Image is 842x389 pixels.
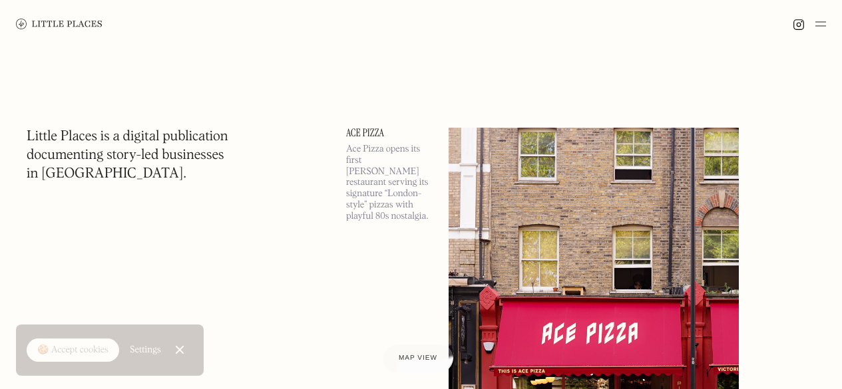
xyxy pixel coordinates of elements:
a: Ace Pizza [346,128,433,138]
span: Map view [399,354,437,362]
div: Settings [130,345,161,354]
a: Map view [383,344,453,373]
p: Ace Pizza opens its first [PERSON_NAME] restaurant serving its signature “London-style” pizzas wi... [346,144,433,222]
a: Close Cookie Popup [166,336,193,363]
h1: Little Places is a digital publication documenting story-led businesses in [GEOGRAPHIC_DATA]. [27,128,228,184]
div: 🍪 Accept cookies [37,344,108,357]
div: Close Cookie Popup [179,350,180,350]
a: 🍪 Accept cookies [27,338,119,362]
a: Settings [130,335,161,365]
